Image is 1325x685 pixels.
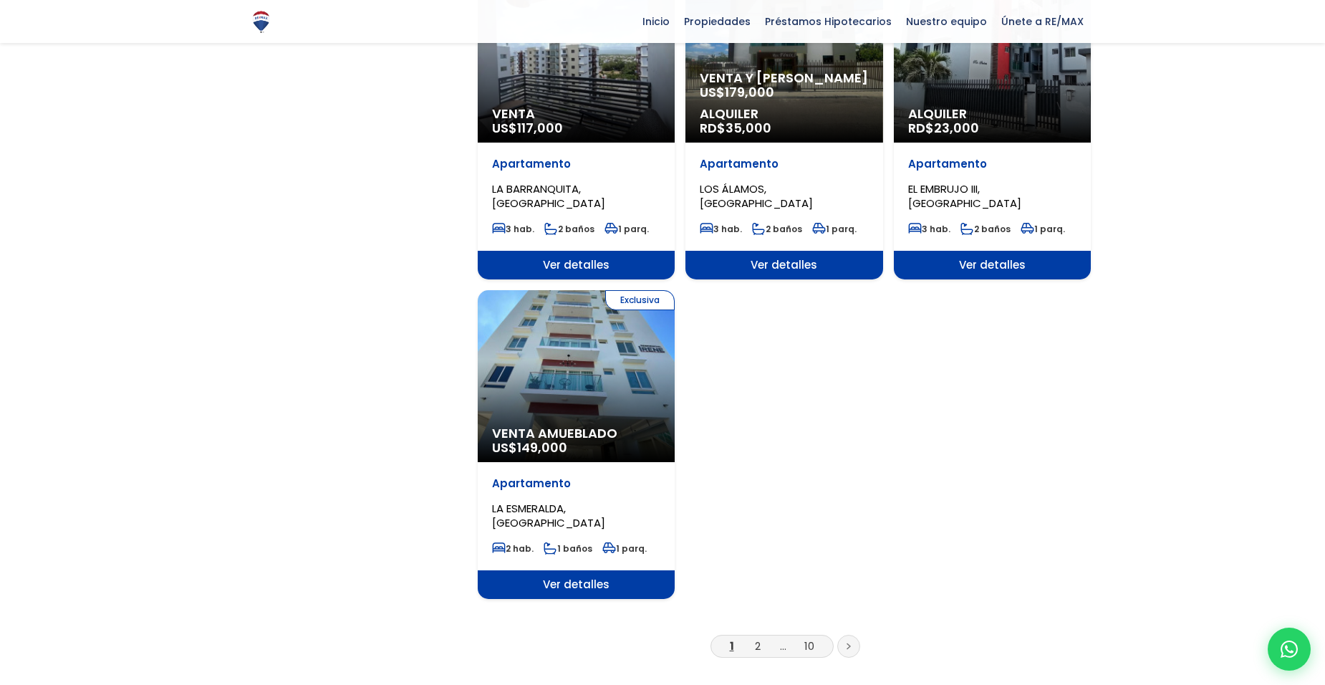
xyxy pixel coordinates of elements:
[492,476,660,491] p: Apartamento
[492,501,605,530] span: LA ESMERALDA, [GEOGRAPHIC_DATA]
[700,181,813,211] span: LOS ÁLAMOS, [GEOGRAPHIC_DATA]
[492,119,563,137] span: US$
[544,542,592,555] span: 1 baños
[908,181,1021,211] span: EL EMBRUJO III, [GEOGRAPHIC_DATA]
[899,11,994,32] span: Nuestro equipo
[908,157,1076,171] p: Apartamento
[478,251,675,279] span: Ver detalles
[908,223,950,235] span: 3 hab.
[602,542,647,555] span: 1 parq.
[700,71,868,85] span: Venta y [PERSON_NAME]
[700,107,868,121] span: Alquiler
[700,119,771,137] span: RD$
[249,9,274,34] img: Logo de REMAX
[994,11,1091,32] span: Únete a RE/MAX
[804,638,814,653] a: 10
[544,223,594,235] span: 2 baños
[605,290,675,310] span: Exclusiva
[492,426,660,441] span: Venta Amueblado
[517,439,567,456] span: 149,000
[517,119,563,137] span: 117,000
[492,181,605,211] span: LA BARRANQUITA, [GEOGRAPHIC_DATA]
[1021,223,1065,235] span: 1 parq.
[752,223,802,235] span: 2 baños
[635,11,677,32] span: Inicio
[677,11,758,32] span: Propiedades
[726,119,771,137] span: 35,000
[478,290,675,599] a: Exclusiva Venta Amueblado US$149,000 Apartamento LA ESMERALDA, [GEOGRAPHIC_DATA] 2 hab. 1 baños 1...
[780,638,786,653] a: ...
[685,251,882,279] span: Ver detalles
[725,83,774,101] span: 179,000
[478,570,675,599] span: Ver detalles
[934,119,979,137] span: 23,000
[908,107,1076,121] span: Alquiler
[908,119,979,137] span: RD$
[730,638,734,653] a: 1
[812,223,857,235] span: 1 parq.
[492,439,567,456] span: US$
[492,223,534,235] span: 3 hab.
[700,83,774,101] span: US$
[960,223,1011,235] span: 2 baños
[492,157,660,171] p: Apartamento
[755,638,761,653] a: 2
[492,107,660,121] span: Venta
[758,11,899,32] span: Préstamos Hipotecarios
[604,223,649,235] span: 1 parq.
[492,542,534,555] span: 2 hab.
[894,251,1091,279] span: Ver detalles
[700,157,868,171] p: Apartamento
[700,223,742,235] span: 3 hab.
